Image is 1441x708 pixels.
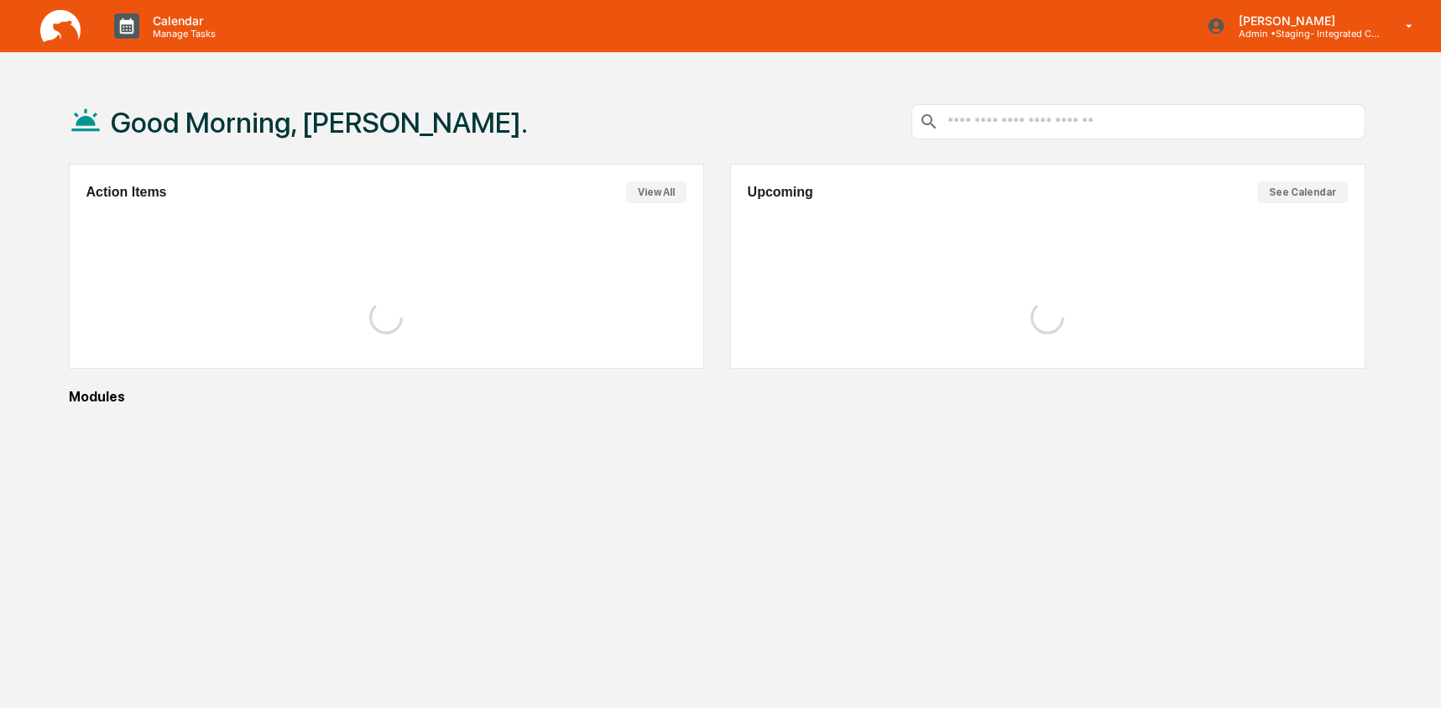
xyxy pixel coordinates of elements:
[86,185,167,200] h2: Action Items
[626,181,687,203] button: View All
[748,185,813,200] h2: Upcoming
[139,28,224,39] p: Manage Tasks
[139,13,224,28] p: Calendar
[40,10,81,43] img: logo
[1225,28,1381,39] p: Admin • Staging- Integrated Compliance Advisors
[1225,13,1381,28] p: [PERSON_NAME]
[69,389,1365,405] div: Modules
[1257,181,1348,203] button: See Calendar
[111,106,528,139] h1: Good Morning, [PERSON_NAME].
